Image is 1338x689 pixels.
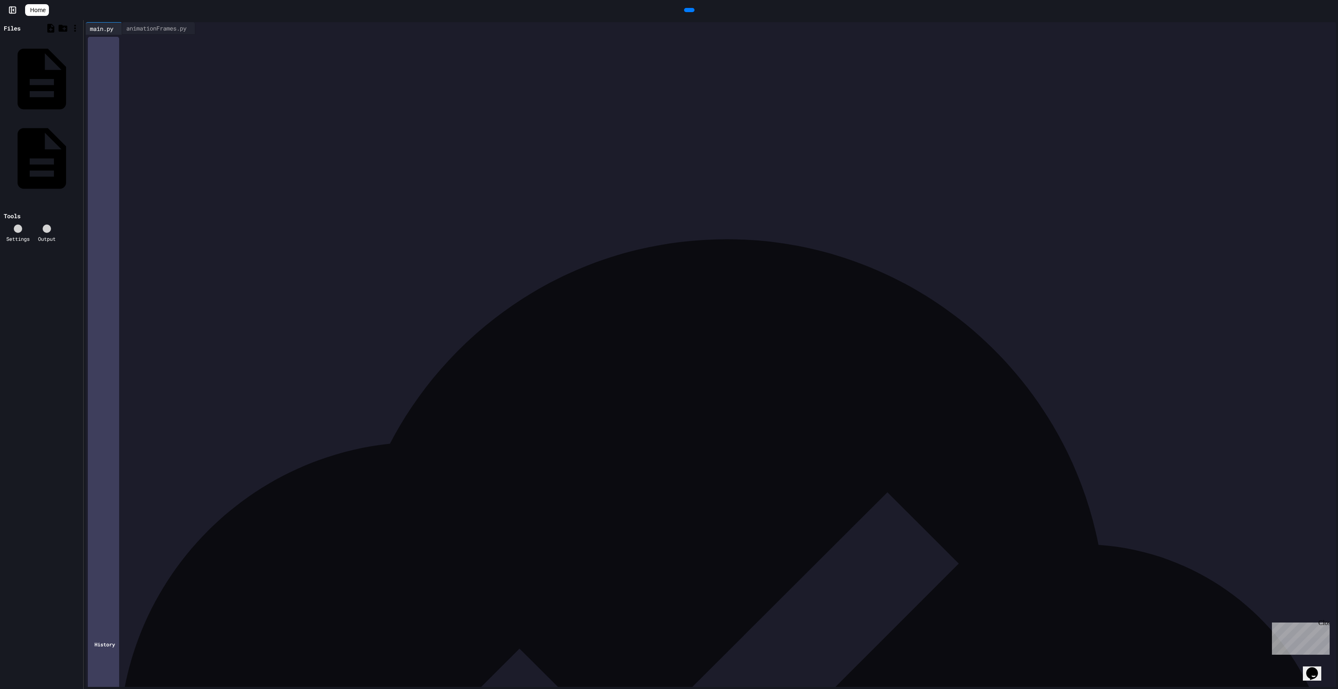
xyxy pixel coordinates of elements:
[122,22,195,35] div: animationFrames.py
[3,3,58,53] div: Chat with us now!Close
[4,24,20,33] div: Files
[86,24,117,33] div: main.py
[38,235,56,242] div: Output
[1269,619,1330,655] iframe: chat widget
[4,212,20,220] div: Tools
[25,4,49,16] a: Home
[86,22,122,35] div: main.py
[122,24,191,33] div: animationFrames.py
[6,235,30,242] div: Settings
[30,6,46,14] span: Home
[1303,656,1330,681] iframe: chat widget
